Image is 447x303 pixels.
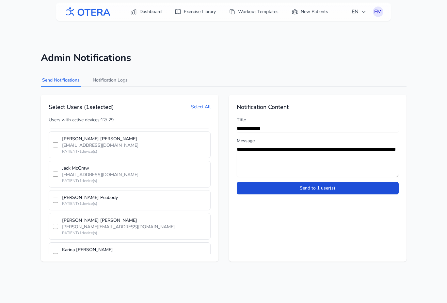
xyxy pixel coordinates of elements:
[288,6,332,18] a: New Patients
[225,6,282,18] a: Workout Templates
[62,149,206,154] div: PATIENT • 1 device(s)
[62,136,206,142] div: [PERSON_NAME] [PERSON_NAME]
[49,102,114,112] h2: Select Users ( 1 selected)
[191,104,211,110] button: Select All
[53,253,58,258] input: Karina [PERSON_NAME][EMAIL_ADDRESS][DOMAIN_NAME]PATIENT•1device(s)
[91,74,129,87] button: Notification Logs
[348,5,370,18] button: EN
[237,117,399,123] label: Title
[49,117,211,123] div: Users with active devices: 12 / 29
[62,217,206,224] div: [PERSON_NAME] [PERSON_NAME]
[62,172,206,178] div: [EMAIL_ADDRESS][DOMAIN_NAME]
[171,6,220,18] a: Exercise Library
[41,74,81,87] button: Send Notifications
[62,201,206,206] div: PATIENT • 1 device(s)
[62,230,206,235] div: PATIENT • 1 device(s)
[53,172,58,177] input: Jack McGraw[EMAIL_ADDRESS][DOMAIN_NAME]PATIENT•1device(s)
[53,142,58,147] input: [PERSON_NAME] [PERSON_NAME][EMAIL_ADDRESS][DOMAIN_NAME]PATIENT•1device(s)
[352,8,366,16] span: EN
[62,165,206,172] div: Jack McGraw
[237,138,399,144] label: Message
[53,224,58,229] input: [PERSON_NAME] [PERSON_NAME][PERSON_NAME][EMAIL_ADDRESS][DOMAIN_NAME]PATIENT•1device(s)
[41,52,407,64] h1: Admin Notifications
[237,182,399,194] button: Send to 1 user(s)
[62,142,206,149] div: [EMAIL_ADDRESS][DOMAIN_NAME]
[237,102,399,112] h2: Notification Content
[62,224,206,230] div: [PERSON_NAME][EMAIL_ADDRESS][DOMAIN_NAME]
[62,194,206,201] div: [PERSON_NAME] Peabody
[62,247,206,253] div: Karina [PERSON_NAME]
[53,198,58,203] input: [PERSON_NAME] PeabodyPATIENT•1device(s)
[64,5,111,19] img: OTERA logo
[62,253,206,260] div: [EMAIL_ADDRESS][DOMAIN_NAME]
[373,7,383,17] button: FM
[62,178,206,183] div: PATIENT • 1 device(s)
[126,6,166,18] a: Dashboard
